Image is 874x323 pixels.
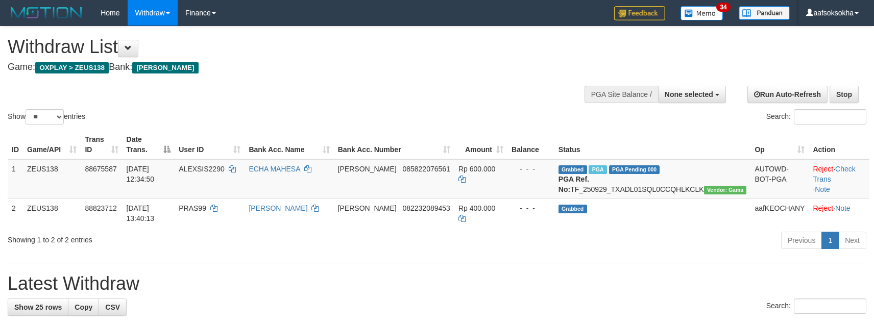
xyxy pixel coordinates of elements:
[334,130,454,159] th: Bank Acc. Number: activate to sort column ascending
[835,204,851,212] a: Note
[8,198,23,228] td: 2
[589,165,606,174] span: Marked by aafpengsreynich
[766,299,866,314] label: Search:
[8,62,572,72] h4: Game: Bank:
[23,130,81,159] th: Game/API: activate to sort column ascending
[35,62,109,73] span: OXPLAY > ZEUS138
[26,109,64,125] select: Showentries
[85,165,116,173] span: 88675587
[813,204,833,212] a: Reject
[8,299,68,316] a: Show 25 rows
[716,3,730,12] span: 34
[559,205,587,213] span: Grabbed
[658,86,726,103] button: None selected
[127,165,155,183] span: [DATE] 12:34:50
[249,204,307,212] a: [PERSON_NAME]
[458,204,495,212] span: Rp 400.000
[127,204,155,222] span: [DATE] 13:40:13
[559,165,587,174] span: Grabbed
[821,232,839,249] a: 1
[85,204,116,212] span: 88823712
[23,198,81,228] td: ZEUS138
[512,203,550,213] div: - - -
[14,303,62,311] span: Show 25 rows
[179,165,225,173] span: ALEXSIS2290
[23,159,81,199] td: ZEUS138
[781,232,822,249] a: Previous
[99,299,127,316] a: CSV
[8,159,23,199] td: 1
[105,303,120,311] span: CSV
[766,109,866,125] label: Search:
[8,130,23,159] th: ID
[747,86,828,103] a: Run Auto-Refresh
[750,198,809,228] td: aafKEOCHANY
[815,185,830,193] a: Note
[402,204,450,212] span: Copy 082232089453 to clipboard
[809,130,869,159] th: Action
[681,6,723,20] img: Button%20Memo.svg
[8,5,85,20] img: MOTION_logo.png
[507,130,554,159] th: Balance
[665,90,713,98] span: None selected
[81,130,122,159] th: Trans ID: activate to sort column ascending
[750,130,809,159] th: Op: activate to sort column ascending
[838,232,866,249] a: Next
[512,164,550,174] div: - - -
[338,165,397,173] span: [PERSON_NAME]
[585,86,658,103] div: PGA Site Balance /
[338,204,397,212] span: [PERSON_NAME]
[704,186,747,194] span: Vendor URL: https://trx31.1velocity.biz
[830,86,859,103] a: Stop
[75,303,92,311] span: Copy
[559,175,589,193] b: PGA Ref. No:
[249,165,300,173] a: ECHA MAHESA
[245,130,333,159] th: Bank Acc. Name: activate to sort column ascending
[554,159,751,199] td: TF_250929_TXADL01SQL0CCQHLKCLK
[794,299,866,314] input: Search:
[402,165,450,173] span: Copy 085822076561 to clipboard
[132,62,198,73] span: [PERSON_NAME]
[809,198,869,228] td: ·
[175,130,245,159] th: User ID: activate to sort column ascending
[68,299,99,316] a: Copy
[609,165,660,174] span: PGA Pending
[813,165,855,183] a: Check Trans
[739,6,790,20] img: panduan.png
[8,109,85,125] label: Show entries
[458,165,495,173] span: Rp 600.000
[614,6,665,20] img: Feedback.jpg
[454,130,507,159] th: Amount: activate to sort column ascending
[809,159,869,199] td: · ·
[123,130,175,159] th: Date Trans.: activate to sort column descending
[8,37,572,57] h1: Withdraw List
[750,159,809,199] td: AUTOWD-BOT-PGA
[8,274,866,294] h1: Latest Withdraw
[8,231,356,245] div: Showing 1 to 2 of 2 entries
[554,130,751,159] th: Status
[179,204,206,212] span: PRAS99
[794,109,866,125] input: Search:
[813,165,833,173] a: Reject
